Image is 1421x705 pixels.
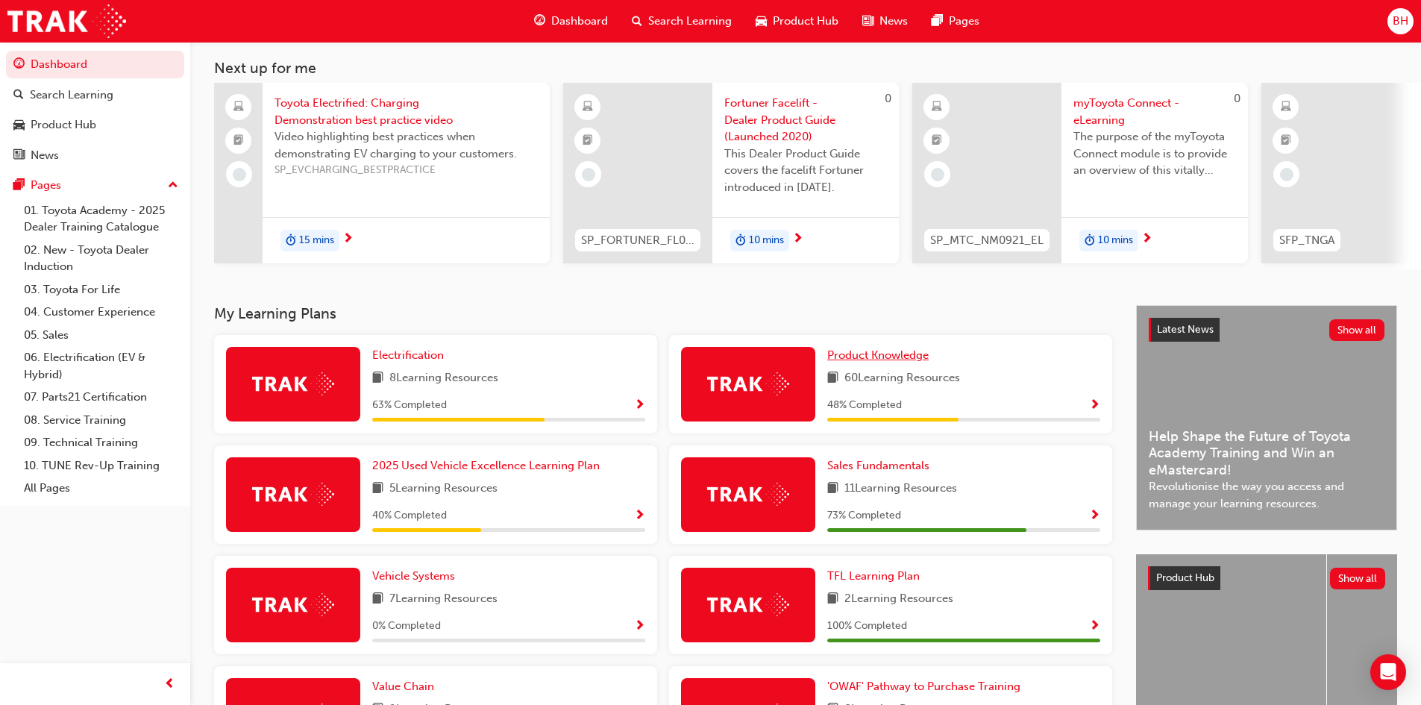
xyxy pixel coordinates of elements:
[912,83,1248,263] a: 0SP_MTC_NM0921_ELmyToyota Connect - eLearningThe purpose of the myToyota Connect module is to pro...
[13,89,24,102] span: search-icon
[1279,232,1334,249] span: SFP_TNGA
[1330,568,1386,589] button: Show all
[724,95,887,145] span: Fortuner Facelift - Dealer Product Guide (Launched 2020)
[827,459,929,472] span: Sales Fundamentals
[949,13,979,30] span: Pages
[372,618,441,635] span: 0 % Completed
[844,480,957,498] span: 11 Learning Resources
[1089,620,1100,633] span: Show Progress
[1098,232,1133,249] span: 10 mins
[551,13,608,30] span: Dashboard
[792,233,803,246] span: next-icon
[827,507,901,524] span: 73 % Completed
[372,590,383,609] span: book-icon
[372,678,440,695] a: Value Chain
[164,675,175,694] span: prev-icon
[18,477,184,500] a: All Pages
[18,346,184,386] a: 06. Electrification (EV & Hybrid)
[827,348,929,362] span: Product Knowledge
[827,618,907,635] span: 100 % Completed
[7,4,126,38] img: Trak
[299,232,334,249] span: 15 mins
[1280,168,1293,181] span: learningRecordVerb_NONE-icon
[1148,566,1385,590] a: Product HubShow all
[233,168,246,181] span: learningRecordVerb_NONE-icon
[620,6,744,37] a: search-iconSearch Learning
[233,131,244,151] span: booktick-icon
[744,6,850,37] a: car-iconProduct Hub
[372,369,383,388] span: book-icon
[275,162,538,179] span: SP_EVCHARGING_BESTPRACTICE
[707,483,789,506] img: Trak
[6,111,184,139] a: Product Hub
[18,454,184,477] a: 10. TUNE Rev-Up Training
[214,83,550,263] a: Toyota Electrified: Charging Demonstration best practice videoVideo highlighting best practices w...
[31,116,96,134] div: Product Hub
[931,168,944,181] span: learningRecordVerb_NONE-icon
[13,179,25,192] span: pages-icon
[827,457,935,474] a: Sales Fundamentals
[773,13,838,30] span: Product Hub
[286,231,296,251] span: duration-icon
[634,617,645,636] button: Show Progress
[648,13,732,30] span: Search Learning
[18,386,184,409] a: 07. Parts21 Certification
[18,278,184,301] a: 03. Toyota For Life
[582,168,595,181] span: learningRecordVerb_NONE-icon
[1234,92,1240,105] span: 0
[372,568,461,585] a: Vehicle Systems
[1089,399,1100,413] span: Show Progress
[1089,617,1100,636] button: Show Progress
[634,510,645,523] span: Show Progress
[233,98,244,117] span: laptop-icon
[850,6,920,37] a: news-iconNews
[1387,8,1414,34] button: BH
[372,397,447,414] span: 63 % Completed
[342,233,354,246] span: next-icon
[749,232,784,249] span: 10 mins
[372,459,600,472] span: 2025 Used Vehicle Excellence Learning Plan
[372,507,447,524] span: 40 % Completed
[6,81,184,109] a: Search Learning
[1156,571,1214,584] span: Product Hub
[862,12,873,31] span: news-icon
[6,172,184,199] button: Pages
[372,348,444,362] span: Electrification
[18,301,184,324] a: 04. Customer Experience
[252,372,334,395] img: Trak
[372,480,383,498] span: book-icon
[389,480,498,498] span: 5 Learning Resources
[1149,318,1384,342] a: Latest NewsShow all
[168,176,178,195] span: up-icon
[1157,323,1214,336] span: Latest News
[30,87,113,104] div: Search Learning
[583,98,593,117] span: learningResourceType_ELEARNING-icon
[31,177,61,194] div: Pages
[930,232,1044,249] span: SP_MTC_NM0921_EL
[522,6,620,37] a: guage-iconDashboard
[6,48,184,172] button: DashboardSearch LearningProduct HubNews
[581,232,694,249] span: SP_FORTUNER_FL0820_DPG
[827,680,1020,693] span: 'OWAF' Pathway to Purchase Training
[18,239,184,278] a: 02. New - Toyota Dealer Induction
[1329,319,1385,341] button: Show all
[827,369,838,388] span: book-icon
[827,569,920,583] span: TFL Learning Plan
[1085,231,1095,251] span: duration-icon
[932,131,942,151] span: booktick-icon
[389,369,498,388] span: 8 Learning Resources
[563,83,899,263] a: 0SP_FORTUNER_FL0820_DPGFortuner Facelift - Dealer Product Guide (Launched 2020)This Dealer Produc...
[632,12,642,31] span: search-icon
[844,590,953,609] span: 2 Learning Resources
[18,409,184,432] a: 08. Service Training
[634,620,645,633] span: Show Progress
[13,119,25,132] span: car-icon
[6,51,184,78] a: Dashboard
[827,480,838,498] span: book-icon
[31,147,59,164] div: News
[756,12,767,31] span: car-icon
[190,60,1421,77] h3: Next up for me
[252,483,334,506] img: Trak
